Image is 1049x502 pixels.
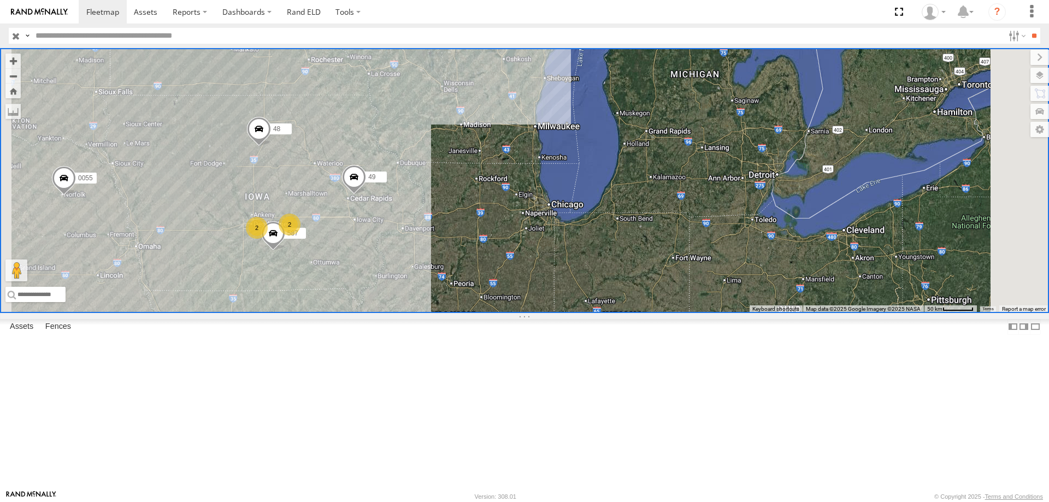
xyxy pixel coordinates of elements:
img: rand-logo.svg [11,8,68,16]
label: Search Query [23,28,32,44]
a: Terms (opens in new tab) [982,307,994,311]
button: Zoom Home [5,84,21,98]
label: Assets [4,319,39,334]
div: 2 [279,214,300,235]
label: Dock Summary Table to the Left [1007,319,1018,335]
div: Version: 308.01 [475,493,516,500]
span: 587 [287,229,298,237]
button: Zoom in [5,54,21,68]
span: 48 [273,125,280,133]
label: Hide Summary Table [1030,319,1041,335]
label: Measure [5,104,21,119]
span: 0055 [78,174,93,182]
label: Map Settings [1030,122,1049,137]
div: 2 [246,217,268,239]
span: Map data ©2025 Google Imagery ©2025 NASA [806,306,921,312]
div: © Copyright 2025 - [934,493,1043,500]
i: ? [988,3,1006,21]
span: 49 [368,173,375,181]
div: Chase Tanke [918,4,950,20]
button: Drag Pegman onto the map to open Street View [5,259,27,281]
button: Map Scale: 50 km per 53 pixels [924,305,977,313]
a: Report a map error [1002,306,1046,312]
label: Dock Summary Table to the Right [1018,319,1029,335]
span: 50 km [927,306,942,312]
a: Terms and Conditions [985,493,1043,500]
label: Fences [40,319,76,334]
label: Search Filter Options [1004,28,1028,44]
a: Visit our Website [6,491,56,502]
button: Keyboard shortcuts [752,305,799,313]
button: Zoom out [5,68,21,84]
